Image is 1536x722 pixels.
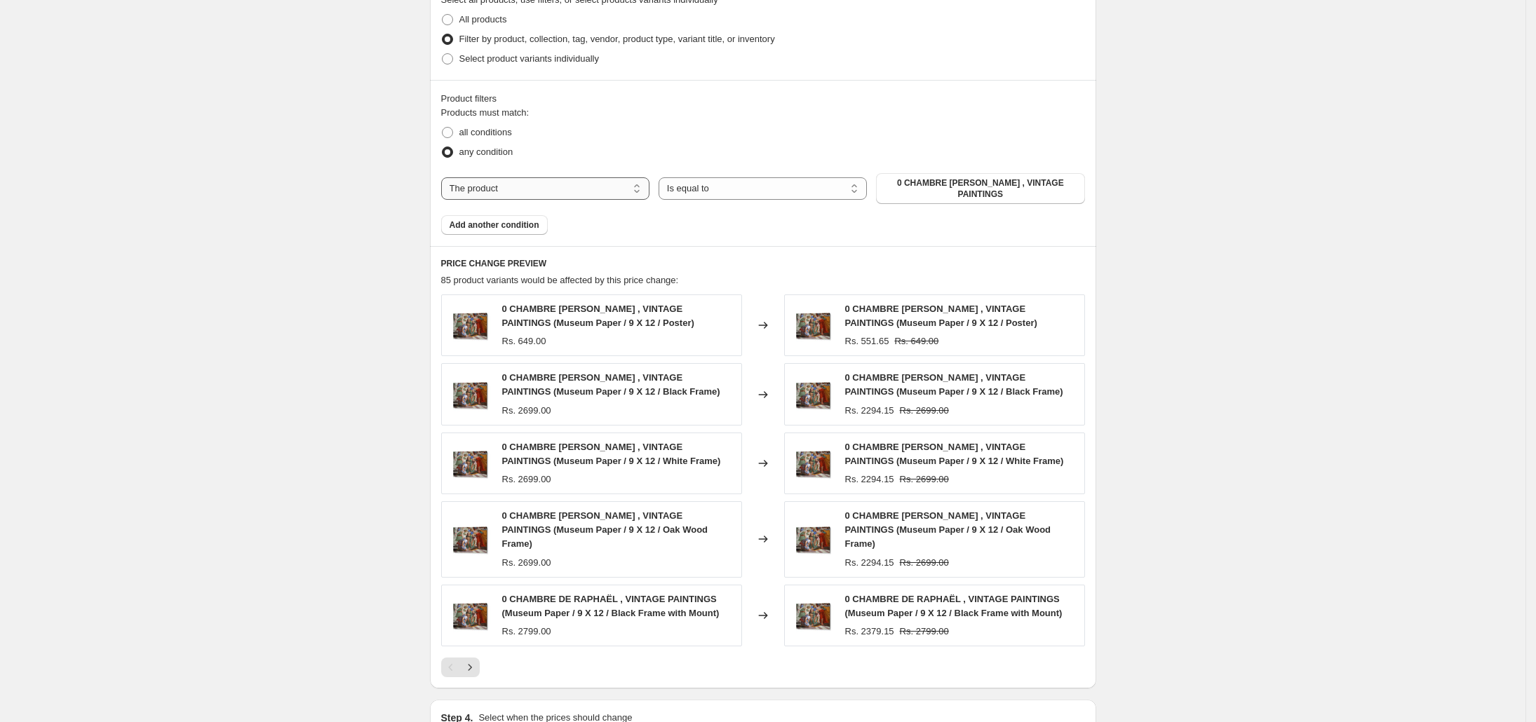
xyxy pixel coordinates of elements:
span: All products [459,14,507,25]
button: 0 CHAMBRE DE RAPHAËL , VINTAGE PAINTINGS [876,173,1084,204]
img: GALLERYWRAP-resized_68388be6-0156-4f2a-9cf4-c57fa730b2c7_80x.jpg [792,304,834,346]
img: GALLERYWRAP-resized_68388be6-0156-4f2a-9cf4-c57fa730b2c7_80x.jpg [449,304,491,346]
button: Next [460,658,480,677]
span: 0 CHAMBRE [PERSON_NAME] , VINTAGE PAINTINGS (Museum Paper / 9 X 12 / Oak Wood Frame) [502,510,708,549]
span: Select product variants individually [459,53,599,64]
img: GALLERYWRAP-resized_68388be6-0156-4f2a-9cf4-c57fa730b2c7_80x.jpg [792,374,834,416]
strike: Rs. 2699.00 [900,472,949,486]
span: 0 CHAMBRE [PERSON_NAME] , VINTAGE PAINTINGS (Museum Paper / 9 X 12 / Oak Wood Frame) [845,510,1051,549]
div: Rs. 2294.15 [845,472,894,486]
div: Rs. 2294.15 [845,556,894,570]
span: Filter by product, collection, tag, vendor, product type, variant title, or inventory [459,34,775,44]
h6: PRICE CHANGE PREVIEW [441,258,1085,269]
span: 85 product variants would be affected by this price change: [441,275,679,285]
img: GALLERYWRAP-resized_68388be6-0156-4f2a-9cf4-c57fa730b2c7_80x.jpg [792,442,834,484]
span: 0 CHAMBRE [PERSON_NAME] , VINTAGE PAINTINGS (Museum Paper / 9 X 12 / White Frame) [502,442,721,466]
span: any condition [459,147,513,157]
img: GALLERYWRAP-resized_68388be6-0156-4f2a-9cf4-c57fa730b2c7_80x.jpg [449,594,491,636]
span: Products must match: [441,107,530,118]
span: 0 CHAMBRE [PERSON_NAME] , VINTAGE PAINTINGS (Museum Paper / 9 X 12 / White Frame) [845,442,1064,466]
span: Add another condition [450,219,539,231]
div: Product filters [441,92,1085,106]
nav: Pagination [441,658,480,677]
div: Rs. 2699.00 [502,556,551,570]
div: Rs. 2699.00 [502,404,551,418]
span: 0 CHAMBRE [PERSON_NAME] , VINTAGE PAINTINGS (Museum Paper / 9 X 12 / Black Frame) [845,372,1063,397]
div: Rs. 2379.15 [845,625,894,639]
img: GALLERYWRAP-resized_68388be6-0156-4f2a-9cf4-c57fa730b2c7_80x.jpg [792,594,834,636]
span: 0 CHAMBRE [PERSON_NAME] , VINTAGE PAINTINGS (Museum Paper / 9 X 12 / Black Frame) [502,372,720,397]
strike: Rs. 2799.00 [900,625,949,639]
img: GALLERYWRAP-resized_68388be6-0156-4f2a-9cf4-c57fa730b2c7_80x.jpg [449,374,491,416]
div: Rs. 2294.15 [845,404,894,418]
span: 0 CHAMBRE DE RAPHAËL , VINTAGE PAINTINGS (Museum Paper / 9 X 12 / Black Frame with Mount) [845,594,1063,618]
img: GALLERYWRAP-resized_68388be6-0156-4f2a-9cf4-c57fa730b2c7_80x.jpg [449,442,491,484]
button: Add another condition [441,215,548,235]
span: 0 CHAMBRE [PERSON_NAME] , VINTAGE PAINTINGS (Museum Paper / 9 X 12 / Poster) [502,304,694,328]
span: 0 CHAMBRE [PERSON_NAME] , VINTAGE PAINTINGS (Museum Paper / 9 X 12 / Poster) [845,304,1037,328]
div: Rs. 649.00 [502,334,546,348]
div: Rs. 551.65 [845,334,889,348]
strike: Rs. 649.00 [894,334,938,348]
span: all conditions [459,127,512,137]
div: Rs. 2699.00 [502,472,551,486]
div: Rs. 2799.00 [502,625,551,639]
span: 0 CHAMBRE [PERSON_NAME] , VINTAGE PAINTINGS [884,177,1076,200]
img: GALLERYWRAP-resized_68388be6-0156-4f2a-9cf4-c57fa730b2c7_80x.jpg [792,518,834,560]
img: GALLERYWRAP-resized_68388be6-0156-4f2a-9cf4-c57fa730b2c7_80x.jpg [449,518,491,560]
strike: Rs. 2699.00 [900,556,949,570]
span: 0 CHAMBRE DE RAPHAËL , VINTAGE PAINTINGS (Museum Paper / 9 X 12 / Black Frame with Mount) [502,594,720,618]
strike: Rs. 2699.00 [900,404,949,418]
